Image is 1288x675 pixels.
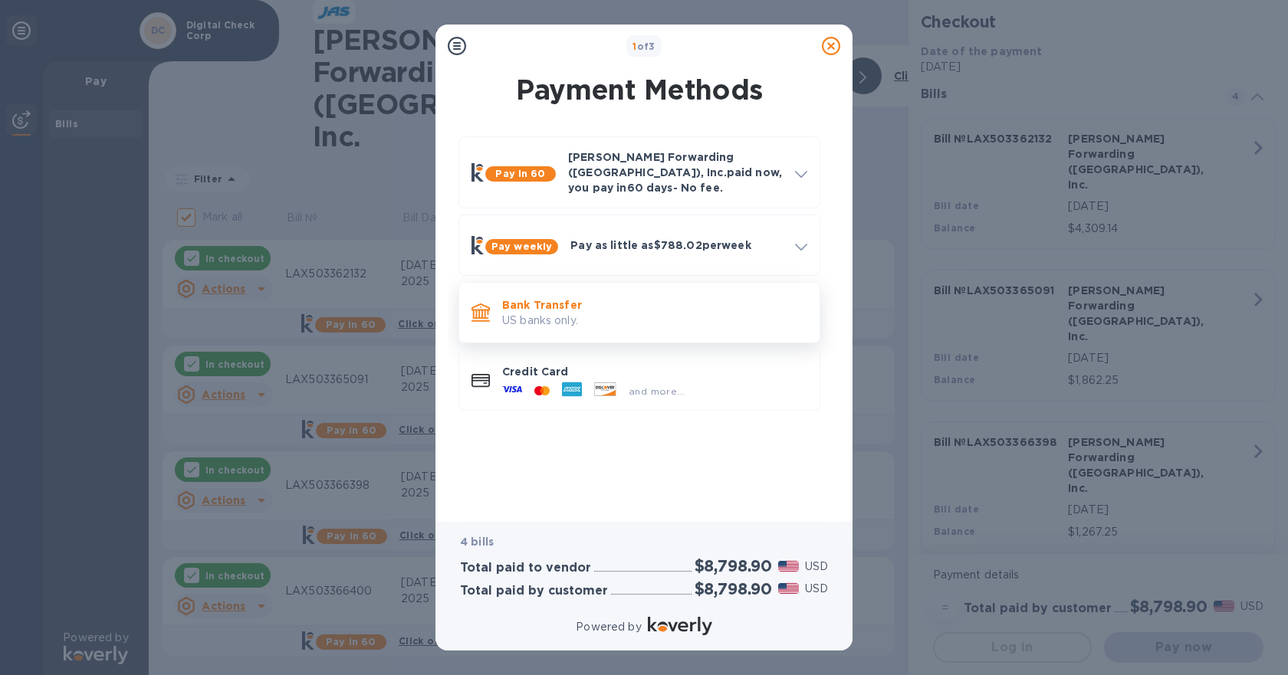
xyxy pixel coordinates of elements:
[805,559,828,575] p: USD
[502,313,807,329] p: US banks only.
[632,41,636,52] span: 1
[778,561,799,572] img: USD
[570,238,783,253] p: Pay as little as $788.02 per week
[502,364,807,379] p: Credit Card
[695,556,772,575] h2: $8,798.90
[648,617,712,635] img: Logo
[460,584,608,598] h3: Total paid by customer
[455,74,823,106] h1: Payment Methods
[629,385,685,397] span: and more...
[568,149,783,195] p: [PERSON_NAME] Forwarding ([GEOGRAPHIC_DATA]), Inc. paid now, you pay in 60 days - No fee.
[778,583,799,594] img: USD
[460,536,494,548] b: 4 bills
[495,168,545,179] b: Pay in 60
[460,561,591,575] h3: Total paid to vendor
[695,579,772,598] h2: $8,798.90
[805,581,828,597] p: USD
[502,297,807,313] p: Bank Transfer
[576,619,641,635] p: Powered by
[491,241,552,252] b: Pay weekly
[632,41,655,52] b: of 3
